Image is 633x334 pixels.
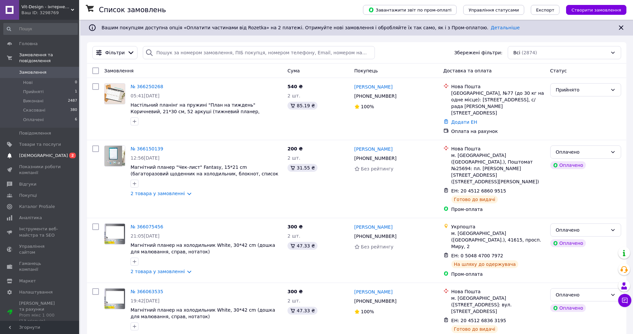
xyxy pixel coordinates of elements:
span: Оплачені [23,117,44,123]
button: Завантажити звіт по пром-оплаті [363,5,457,15]
span: Налаштування [19,289,53,295]
span: 21:05[DATE] [131,233,160,239]
div: 31.55 ₴ [287,164,317,172]
span: 2 шт. [287,155,300,161]
span: 100% [361,309,374,314]
span: Товари та послуги [19,141,61,147]
span: 6 [75,117,77,123]
span: Покупець [354,68,378,73]
span: Замовлення [104,68,134,73]
div: [PHONE_NUMBER] [353,91,398,101]
div: На шляху до одержувача [451,260,519,268]
span: Експорт [536,8,555,13]
span: Управління статусами [468,8,519,13]
span: 1 [75,89,77,95]
span: Аналітика [19,215,42,221]
div: [PHONE_NUMBER] [353,296,398,306]
a: [PERSON_NAME] [354,289,393,295]
a: № 366075456 [131,224,163,229]
a: Створити замовлення [559,7,626,12]
img: Фото товару [105,224,125,244]
span: Прийняті [23,89,44,95]
span: 2 шт. [287,93,300,98]
a: Магнітний планер на холодильник White, 30*42 cm (дошка для малювання, справ, нотаток) [131,243,275,254]
span: ЕН: 0 5048 4700 7972 [451,253,503,258]
span: Створити замовлення [571,8,621,13]
a: № 366250268 [131,84,163,89]
span: Управління сайтом [19,244,61,255]
button: Управління статусами [463,5,524,15]
span: Повідомлення [19,130,51,136]
span: Нові [23,80,33,86]
span: Без рейтингу [361,244,394,249]
a: Магнітний планер на холодильник White, 30*42 cm (дошка для малювання, справ, нотаток) [131,307,275,319]
span: Покупці [19,193,37,198]
div: Prom мікс 1 000 (13 місяців) [19,312,61,324]
span: 0 [75,80,77,86]
span: Скасовані [23,107,45,113]
span: 380 [70,107,77,113]
span: 05:41[DATE] [131,93,160,98]
img: Фото товару [105,289,125,309]
div: м. [GEOGRAPHIC_DATA] ([STREET_ADDRESS]: вул. [STREET_ADDRESS] [451,295,545,315]
div: Прийнято [556,86,608,93]
h1: Список замовлень [99,6,166,14]
div: Пром-оплата [451,206,545,213]
span: Відгуки [19,181,36,187]
div: Пром-оплата [451,271,545,277]
span: 2 шт. [287,298,300,303]
div: [PHONE_NUMBER] [353,154,398,163]
span: 2 шт. [287,233,300,239]
span: 200 ₴ [287,146,303,151]
span: (2874) [522,50,537,55]
button: Чат з покупцем [618,294,631,307]
div: Оплачено [556,291,608,298]
span: Доставка та оплата [443,68,492,73]
span: Vit-Design - інтернет-магазин магнітних планерів та багаторазових зошитів [21,4,71,10]
span: 540 ₴ [287,84,303,89]
div: Оплачено [556,148,608,156]
div: м. [GEOGRAPHIC_DATA] ([GEOGRAPHIC_DATA].), 41615, просп. Миру, 2 [451,230,545,250]
div: Готово до видачі [451,195,498,203]
span: 2 [69,153,76,158]
span: Статус [550,68,567,73]
a: Фото товару [104,83,125,104]
div: [PHONE_NUMBER] [353,232,398,241]
a: № 366063535 [131,289,163,294]
input: Пошук за номером замовлення, ПІБ покупця, номером телефону, Email, номером накладної [143,46,375,59]
img: Фото товару [105,84,125,104]
span: Магнітний планер "Чек-лист" Fantasy, 15*21 cm (багаторазовий щоденник на холодильник, блокнот, сп... [131,165,278,183]
div: Нова Пошта [451,288,545,295]
div: м. [GEOGRAPHIC_DATA] ([GEOGRAPHIC_DATA].), Поштомат №25694: пл. [PERSON_NAME][STREET_ADDRESS] ([S... [451,152,545,185]
span: Гаманець компанії [19,261,61,272]
div: Оплачено [556,226,608,234]
a: Додати ЕН [451,119,477,125]
div: Оплачено [550,304,586,312]
span: [DEMOGRAPHIC_DATA] [19,153,68,159]
div: [GEOGRAPHIC_DATA], №77 (до 30 кг на одне місце): [STREET_ADDRESS], с/рада [PERSON_NAME][STREET_AD... [451,90,545,116]
a: Фото товару [104,288,125,309]
div: Готово до видачі [451,325,498,333]
a: 2 товара у замовленні [131,191,185,196]
div: 47.33 ₴ [287,307,317,315]
span: 300 ₴ [287,224,303,229]
span: Головна [19,41,38,47]
a: [PERSON_NAME] [354,84,393,90]
div: Нова Пошта [451,145,545,152]
input: Пошук [3,23,78,35]
a: Настільний планінг на пружині "План на тиждень" Коричневий, 21*30 см, 52 аркуші (тижневий планер,... [131,102,260,121]
span: Cума [287,68,300,73]
button: Експорт [531,5,560,15]
div: 47.33 ₴ [287,242,317,250]
a: 2 товара у замовленні [131,269,185,274]
span: 100% [361,104,374,109]
a: Фото товару [104,145,125,167]
span: 2487 [68,98,77,104]
span: Замовлення та повідомлення [19,52,79,64]
a: № 366150139 [131,146,163,151]
div: Оплачено [550,239,586,247]
span: 300 ₴ [287,289,303,294]
span: ЕН: 20 4512 6860 9515 [451,188,506,193]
